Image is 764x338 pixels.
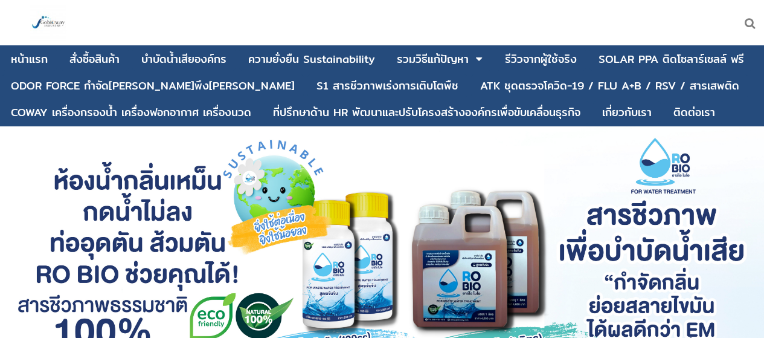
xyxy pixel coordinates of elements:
div: รีวิวจากผู้ใช้จริง [505,54,577,65]
a: COWAY เครื่องกรองน้ำ เครื่องฟอกอากาศ เครื่องนวด [11,101,251,124]
a: S1 สารชีวภาพเร่งการเติบโตพืช [316,74,458,97]
div: ODOR FORCE กำจัด[PERSON_NAME]พึง[PERSON_NAME] [11,80,295,91]
div: บําบัดน้ำเสียองค์กร [141,54,226,65]
div: รวมวิธีแก้ปัญหา [397,54,469,65]
div: COWAY เครื่องกรองน้ำ เครื่องฟอกอากาศ เครื่องนวด [11,107,251,118]
div: ที่ปรึกษาด้าน HR พัฒนาและปรับโครงสร้างองค์กรเพื่อขับเคลื่อนธุรกิจ [273,107,580,118]
div: SOLAR PPA ติดโซลาร์เซลล์ ฟรี [599,54,744,65]
div: ติดต่อเรา [673,107,715,118]
a: หน้าแรก [11,48,48,71]
a: ติดต่อเรา [673,101,715,124]
a: ความยั่งยืน Sustainability [248,48,375,71]
div: S1 สารชีวภาพเร่งการเติบโตพืช [316,80,458,91]
a: เกี่ยวกับเรา [602,101,652,124]
a: SOLAR PPA ติดโซลาร์เซลล์ ฟรี [599,48,744,71]
div: เกี่ยวกับเรา [602,107,652,118]
div: ATK ชุดตรวจโควิด-19 / FLU A+B / RSV / สารเสพติด [480,80,739,91]
a: รีวิวจากผู้ใช้จริง [505,48,577,71]
div: สั่งซื้อสินค้า [69,54,120,65]
a: สั่งซื้อสินค้า [69,48,120,71]
a: ที่ปรึกษาด้าน HR พัฒนาและปรับโครงสร้างองค์กรเพื่อขับเคลื่อนธุรกิจ [273,101,580,124]
a: บําบัดน้ำเสียองค์กร [141,48,226,71]
div: ความยั่งยืน Sustainability [248,54,375,65]
img: large-1644130236041.jpg [30,5,66,41]
div: หน้าแรก [11,54,48,65]
a: ODOR FORCE กำจัด[PERSON_NAME]พึง[PERSON_NAME] [11,74,295,97]
a: รวมวิธีแก้ปัญหา [397,48,469,71]
a: ATK ชุดตรวจโควิด-19 / FLU A+B / RSV / สารเสพติด [480,74,739,97]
